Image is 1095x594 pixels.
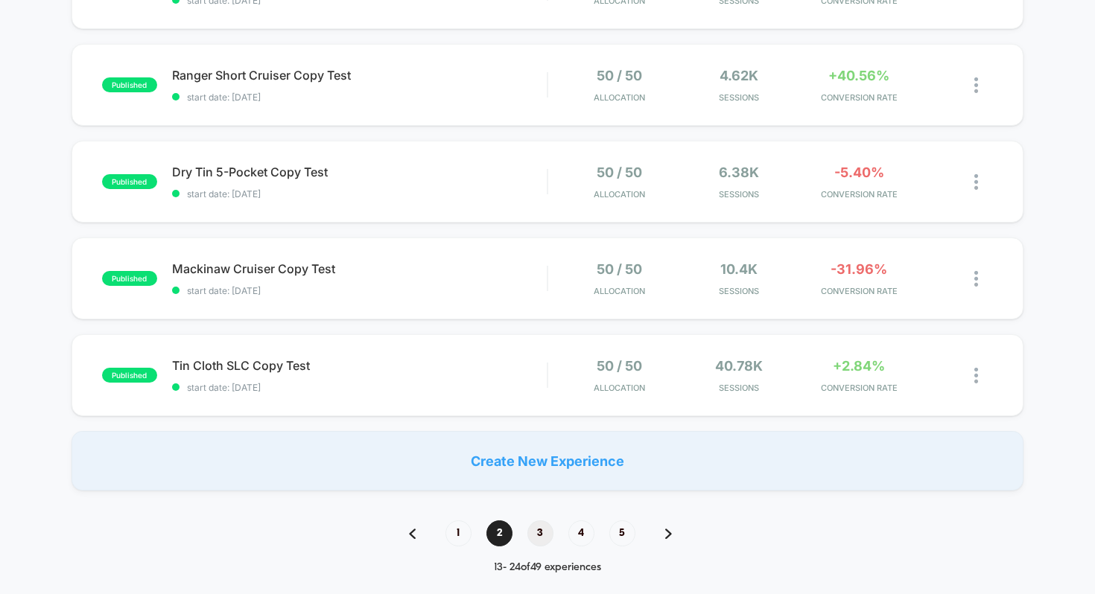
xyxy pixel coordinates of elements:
span: Tin Cloth SLC Copy Test [172,358,547,373]
span: +40.56% [828,68,889,83]
span: Sessions [683,189,796,199]
span: Allocation [594,189,645,199]
span: Mackinaw Cruiser Copy Test [172,261,547,276]
span: 2 [486,520,512,546]
span: 50 / 50 [597,261,642,277]
span: 3 [527,520,553,546]
span: published [102,174,157,189]
div: 13 - 24 of 49 experiences [394,561,702,574]
span: start date: [DATE] [172,188,547,199]
span: 4 [568,520,594,546]
span: CONVERSION RATE [803,383,915,393]
img: pagination forward [665,528,672,539]
span: 6.38k [719,165,759,180]
span: 50 / 50 [597,68,642,83]
span: 4.62k [720,68,758,83]
img: close [974,271,978,287]
img: close [974,368,978,383]
span: published [102,271,157,286]
img: pagination back [409,528,416,539]
span: Sessions [683,286,796,296]
span: Allocation [594,286,645,296]
div: Create New Experience [72,431,1024,491]
span: 5 [609,520,635,546]
span: -5.40% [834,165,884,180]
span: start date: [DATE] [172,285,547,296]
span: CONVERSION RATE [803,92,915,103]
img: close [974,77,978,93]
span: 40.78k [715,358,763,374]
span: 50 / 50 [597,165,642,180]
span: Ranger Short Cruiser Copy Test [172,68,547,83]
span: CONVERSION RATE [803,189,915,199]
span: published [102,368,157,383]
span: CONVERSION RATE [803,286,915,296]
span: +2.84% [833,358,885,374]
span: Dry Tin 5-Pocket Copy Test [172,165,547,179]
img: close [974,174,978,190]
span: Allocation [594,92,645,103]
span: Sessions [683,92,796,103]
span: 50 / 50 [597,358,642,374]
span: Sessions [683,383,796,393]
span: published [102,77,157,92]
span: Allocation [594,383,645,393]
span: -31.96% [831,261,887,277]
span: start date: [DATE] [172,382,547,393]
span: 1 [445,520,472,546]
span: start date: [DATE] [172,92,547,103]
span: 10.4k [720,261,758,277]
